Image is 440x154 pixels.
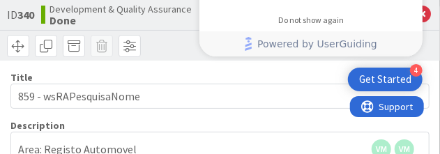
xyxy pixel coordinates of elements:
[199,31,423,56] div: Footer
[7,6,34,23] span: ID
[10,119,65,132] span: Description
[348,68,423,91] div: Open Get Started checklist, remaining modules: 4
[50,15,192,26] b: Done
[206,31,416,56] a: Powered by UserGuiding
[10,84,430,109] input: type card name here...
[17,8,34,22] b: 340
[257,36,377,52] span: Powered by UserGuiding
[29,2,63,19] span: Support
[278,15,344,26] div: Do not show again
[10,71,33,84] label: Title
[359,72,411,86] div: Get Started
[410,64,423,77] div: 4
[50,3,192,15] span: Development & Quality Assurance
